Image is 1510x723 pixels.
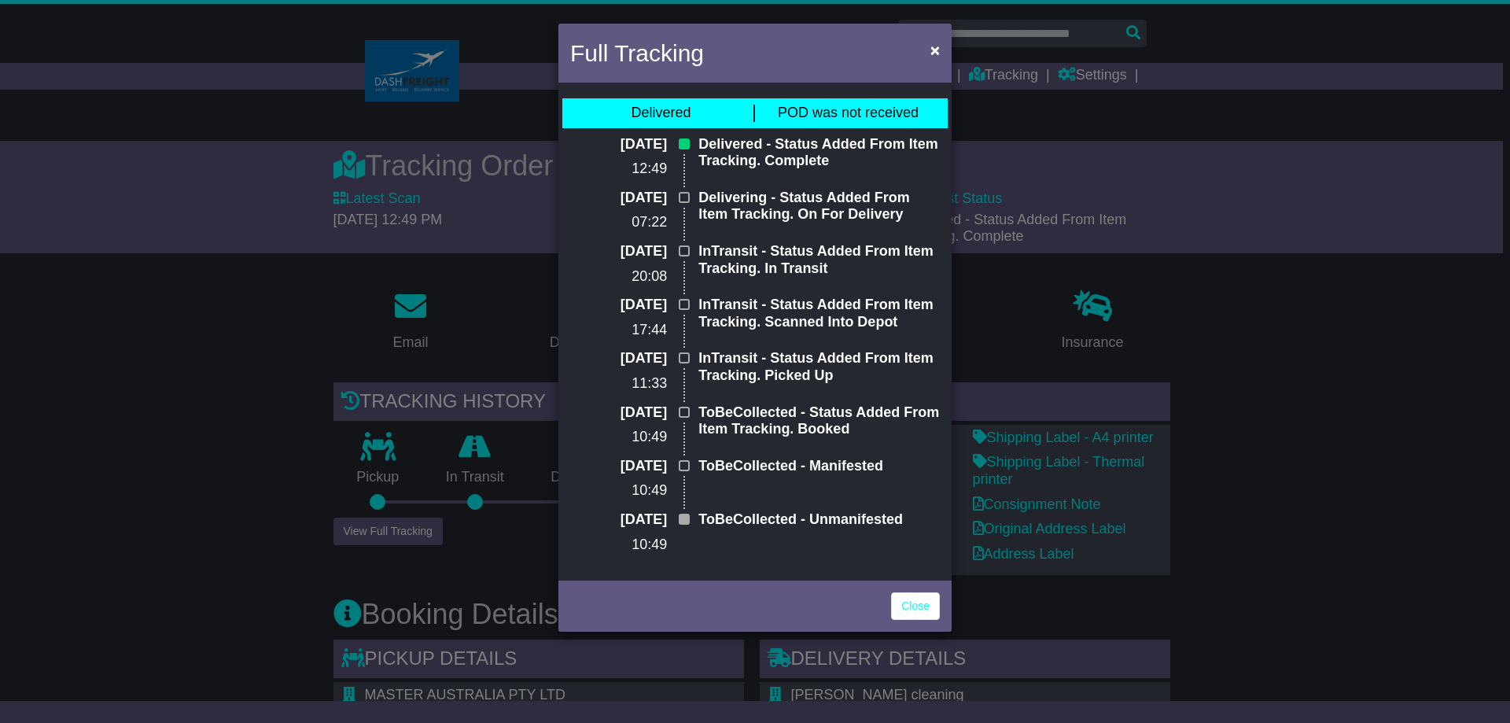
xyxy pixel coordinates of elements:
p: 10:49 [570,429,667,446]
p: [DATE] [570,190,667,207]
p: 10:49 [570,482,667,500]
p: 11:33 [570,375,667,393]
p: [DATE] [570,458,667,475]
span: POD was not received [778,105,919,120]
p: 17:44 [570,322,667,339]
button: Close [923,34,948,66]
p: InTransit - Status Added From Item Tracking. Scanned Into Depot [698,297,940,330]
a: Close [891,592,940,620]
h4: Full Tracking [570,35,704,71]
p: 10:49 [570,537,667,554]
p: [DATE] [570,136,667,153]
p: ToBeCollected - Status Added From Item Tracking. Booked [698,404,940,438]
p: 07:22 [570,214,667,231]
p: 20:08 [570,268,667,286]
p: InTransit - Status Added From Item Tracking. In Transit [698,243,940,277]
p: 12:49 [570,160,667,178]
p: [DATE] [570,350,667,367]
p: ToBeCollected - Manifested [698,458,940,475]
p: [DATE] [570,297,667,314]
p: Delivered - Status Added From Item Tracking. Complete [698,136,940,170]
p: ToBeCollected - Unmanifested [698,511,940,529]
p: [DATE] [570,243,667,260]
p: [DATE] [570,404,667,422]
p: Delivering - Status Added From Item Tracking. On For Delivery [698,190,940,223]
span: × [930,41,940,59]
p: InTransit - Status Added From Item Tracking. Picked Up [698,350,940,384]
p: [DATE] [570,511,667,529]
div: Delivered [631,105,691,122]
